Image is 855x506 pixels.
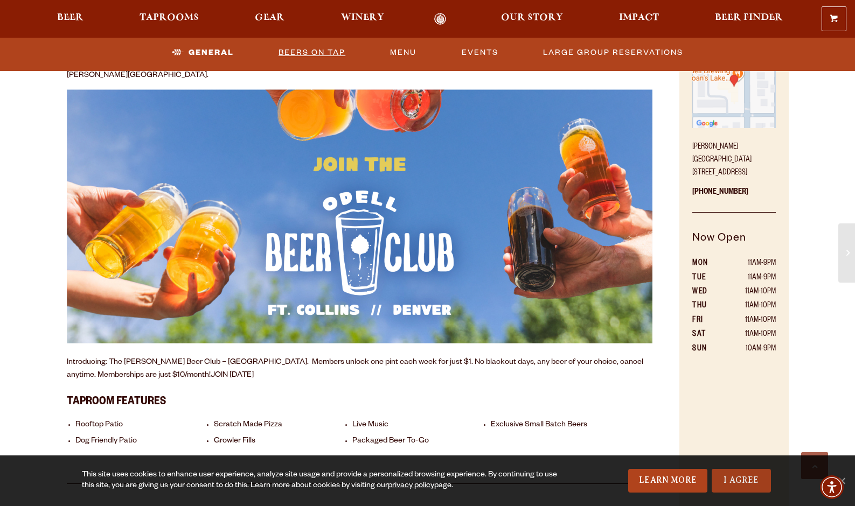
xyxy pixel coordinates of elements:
[692,230,775,257] h5: Now Open
[692,328,721,342] th: SAT
[721,257,776,271] td: 11AM-9PM
[692,135,775,180] p: [PERSON_NAME][GEOGRAPHIC_DATA] [STREET_ADDRESS]
[721,342,776,356] td: 10AM-9PM
[214,420,347,431] li: Scratch Made Pizza
[75,437,208,447] li: Dog Friendly Patio
[801,452,828,479] a: Scroll to top
[214,437,347,447] li: Growler Fills
[692,299,721,313] th: THU
[140,13,199,22] span: Taprooms
[692,45,775,135] a: Find on Google Maps (opens in a new window)
[420,13,461,25] a: Odell Home
[352,420,485,431] li: Live Music
[692,180,775,213] p: [PHONE_NUMBER]
[168,40,238,65] a: General
[67,89,653,343] img: Odell Beer Club
[721,314,776,328] td: 11AM-10PM
[628,469,707,493] a: Learn More
[248,13,291,25] a: Gear
[721,299,776,313] td: 11AM-10PM
[133,13,206,25] a: Taprooms
[692,285,721,299] th: WED
[708,13,790,25] a: Beer Finder
[341,13,384,22] span: Winery
[457,40,503,65] a: Events
[82,470,562,491] div: This site uses cookies to enhance user experience, analyze site usage and provide a personalized ...
[692,314,721,328] th: FRI
[539,40,687,65] a: Large Group Reservations
[721,271,776,285] td: 11AM-9PM
[692,342,721,356] th: SUN
[211,371,254,380] a: JOIN [DATE]
[67,389,653,412] h3: Taproom Features
[274,40,350,65] a: Beers On Tap
[692,271,721,285] th: TUE
[712,469,771,493] a: I Agree
[75,420,208,431] li: Rooftop Patio
[491,420,624,431] li: Exclusive Small Batch Beers
[501,13,563,22] span: Our Story
[692,257,721,271] th: MON
[255,13,284,22] span: Gear
[494,13,570,25] a: Our Story
[386,40,421,65] a: Menu
[67,356,653,382] p: Introducing: The [PERSON_NAME] Beer Club – [GEOGRAPHIC_DATA]. Members unlock one pint each week f...
[692,45,775,128] img: Small thumbnail of location on map
[612,13,666,25] a: Impact
[619,13,659,22] span: Impact
[334,13,391,25] a: Winery
[715,13,783,22] span: Beer Finder
[721,285,776,299] td: 11AM-10PM
[57,13,84,22] span: Beer
[352,437,485,447] li: Packaged Beer To-Go
[820,475,844,499] div: Accessibility Menu
[721,328,776,342] td: 11AM-10PM
[50,13,91,25] a: Beer
[388,482,434,490] a: privacy policy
